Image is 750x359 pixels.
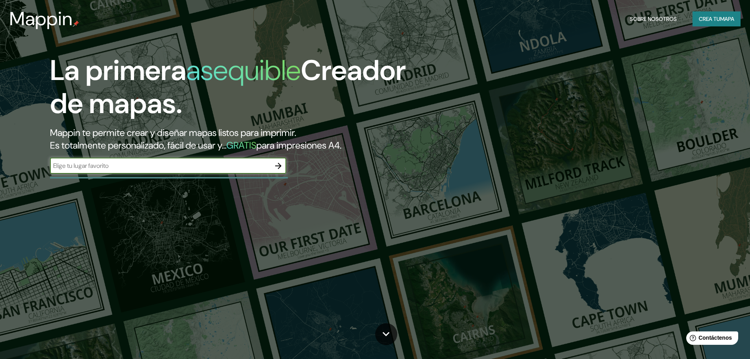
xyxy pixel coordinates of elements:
[680,328,741,350] iframe: Lanzador de widgets de ayuda
[186,52,301,89] font: asequible
[50,161,270,170] input: Elige tu lugar favorito
[226,139,256,151] font: GRATIS
[630,15,677,22] font: Sobre nosotros
[50,52,406,122] font: Creador de mapas.
[73,20,79,27] img: pin de mapeo
[699,15,720,22] font: Crea tu
[720,15,734,22] font: mapa
[256,139,341,151] font: para impresiones A4.
[50,52,186,89] font: La primera
[627,11,680,26] button: Sobre nosotros
[50,139,226,151] font: Es totalmente personalizado, fácil de usar y...
[9,6,73,31] font: Mappin
[50,126,296,139] font: Mappin te permite crear y diseñar mapas listos para imprimir.
[693,11,741,26] button: Crea tumapa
